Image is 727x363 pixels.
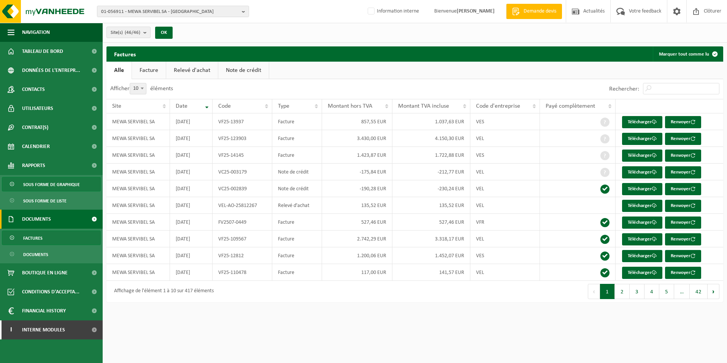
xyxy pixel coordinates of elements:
[609,86,639,92] label: Rechercher:
[653,46,722,62] button: Marquer tout comme lu
[272,130,322,147] td: Facture
[111,27,140,38] span: Site(s)
[470,214,540,231] td: VFR
[101,6,239,18] span: 01-056911 - MEWA SERVIBEL SA - [GEOGRAPHIC_DATA]
[398,103,449,109] span: Montant TVA incluse
[278,103,289,109] span: Type
[622,200,662,212] a: Télécharger
[22,61,80,80] span: Données de l'entrepr...
[170,113,213,130] td: [DATE]
[644,284,659,299] button: 4
[155,27,173,39] button: OK
[665,116,701,128] button: Renvoyer
[600,284,615,299] button: 1
[106,130,170,147] td: MEWA SERVIBEL SA
[22,210,51,229] span: Documents
[22,282,79,301] span: Conditions d'accepta...
[106,46,143,61] h2: Factures
[622,217,662,229] a: Télécharger
[506,4,562,19] a: Demande devis
[106,113,170,130] td: MEWA SERVIBEL SA
[392,113,470,130] td: 1.037,63 EUR
[272,264,322,281] td: Facture
[470,113,540,130] td: VES
[23,194,67,208] span: Sous forme de liste
[8,320,14,339] span: I
[2,247,101,261] a: Documents
[213,113,272,130] td: VF25-13937
[322,231,392,247] td: 2.742,29 EUR
[622,267,662,279] a: Télécharger
[322,214,392,231] td: 527,46 EUR
[630,284,644,299] button: 3
[106,180,170,197] td: MEWA SERVIBEL SA
[665,150,701,162] button: Renvoyer
[213,130,272,147] td: VF25-123903
[665,233,701,245] button: Renvoyer
[622,116,662,128] a: Télécharger
[665,200,701,212] button: Renvoyer
[213,247,272,264] td: VF25-12812
[272,231,322,247] td: Facture
[392,231,470,247] td: 3.318,17 EUR
[213,164,272,180] td: VC25-003179
[659,284,674,299] button: 5
[457,8,495,14] strong: [PERSON_NAME]
[132,62,166,79] a: Facture
[170,130,213,147] td: [DATE]
[322,130,392,147] td: 3.430,00 EUR
[322,197,392,214] td: 135,52 EUR
[272,164,322,180] td: Note de crédit
[470,147,540,164] td: VES
[22,137,50,156] span: Calendrier
[170,231,213,247] td: [DATE]
[665,183,701,195] button: Renvoyer
[622,183,662,195] a: Télécharger
[170,214,213,231] td: [DATE]
[392,147,470,164] td: 1.722,88 EUR
[366,6,419,17] label: Information interne
[106,231,170,247] td: MEWA SERVIBEL SA
[665,267,701,279] button: Renvoyer
[106,197,170,214] td: MEWA SERVIBEL SA
[322,147,392,164] td: 1.423,87 EUR
[392,214,470,231] td: 527,46 EUR
[213,147,272,164] td: VF25-14145
[213,264,272,281] td: VF25-110478
[392,164,470,180] td: -212,77 EUR
[272,214,322,231] td: Facture
[213,197,272,214] td: VEL-AO-25812267
[213,180,272,197] td: VC25-002839
[170,197,213,214] td: [DATE]
[112,103,121,109] span: Site
[622,233,662,245] a: Télécharger
[130,83,146,94] span: 10
[665,133,701,145] button: Renvoyer
[272,113,322,130] td: Facture
[110,86,173,92] label: Afficher éléments
[476,103,520,109] span: Code d'entreprise
[23,231,43,245] span: Factures
[322,180,392,197] td: -190,28 EUR
[546,103,595,109] span: Payé complètement
[22,99,53,118] span: Utilisateurs
[22,42,63,61] span: Tableau de bord
[106,264,170,281] td: MEWA SERVIBEL SA
[106,164,170,180] td: MEWA SERVIBEL SA
[392,247,470,264] td: 1.452,07 EUR
[170,180,213,197] td: [DATE]
[218,103,231,109] span: Code
[125,30,140,35] count: (46/46)
[213,214,272,231] td: FV2507-0449
[665,166,701,178] button: Renvoyer
[470,247,540,264] td: VES
[23,177,80,192] span: Sous forme de graphique
[106,214,170,231] td: MEWA SERVIBEL SA
[110,285,214,298] div: Affichage de l'élément 1 à 10 sur 417 éléments
[106,147,170,164] td: MEWA SERVIBEL SA
[665,250,701,262] button: Renvoyer
[170,164,213,180] td: [DATE]
[470,197,540,214] td: VEL
[322,264,392,281] td: 117,00 EUR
